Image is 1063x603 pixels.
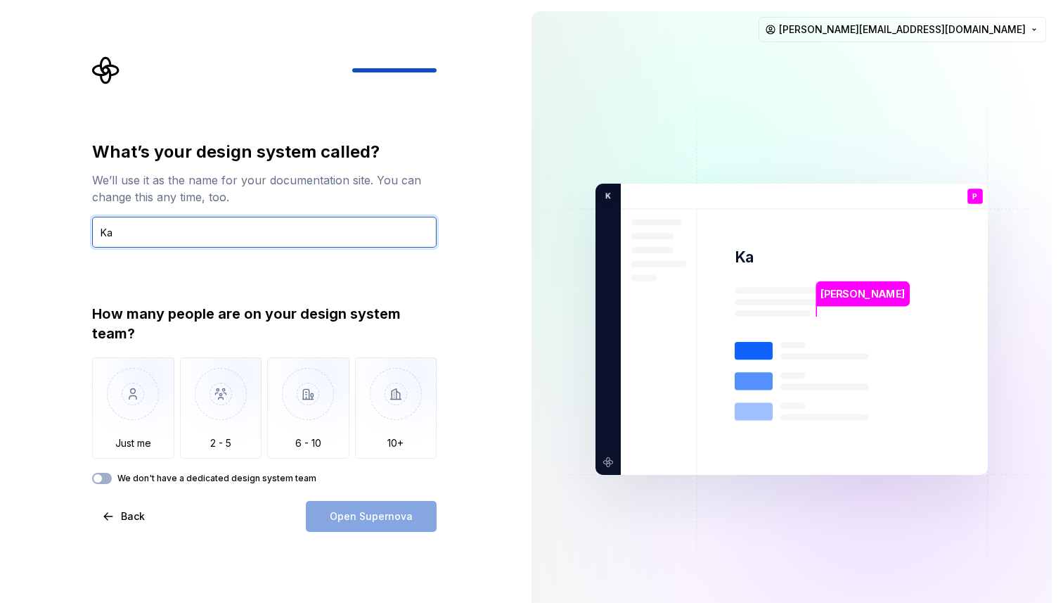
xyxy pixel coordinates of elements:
p: K [600,190,611,203]
div: What’s your design system called? [92,141,437,163]
label: We don't have a dedicated design system team [117,473,316,484]
p: Ka [735,247,754,267]
span: Back [121,509,145,523]
svg: Supernova Logo [92,56,120,84]
div: We’ll use it as the name for your documentation site. You can change this any time, too. [92,172,437,205]
input: Design system name [92,217,437,248]
button: Back [92,501,157,532]
div: How many people are on your design system team? [92,304,437,343]
span: [PERSON_NAME][EMAIL_ADDRESS][DOMAIN_NAME] [779,23,1026,37]
p: P [972,193,977,201]
p: [PERSON_NAME] [820,286,905,302]
button: [PERSON_NAME][EMAIL_ADDRESS][DOMAIN_NAME] [759,17,1046,42]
